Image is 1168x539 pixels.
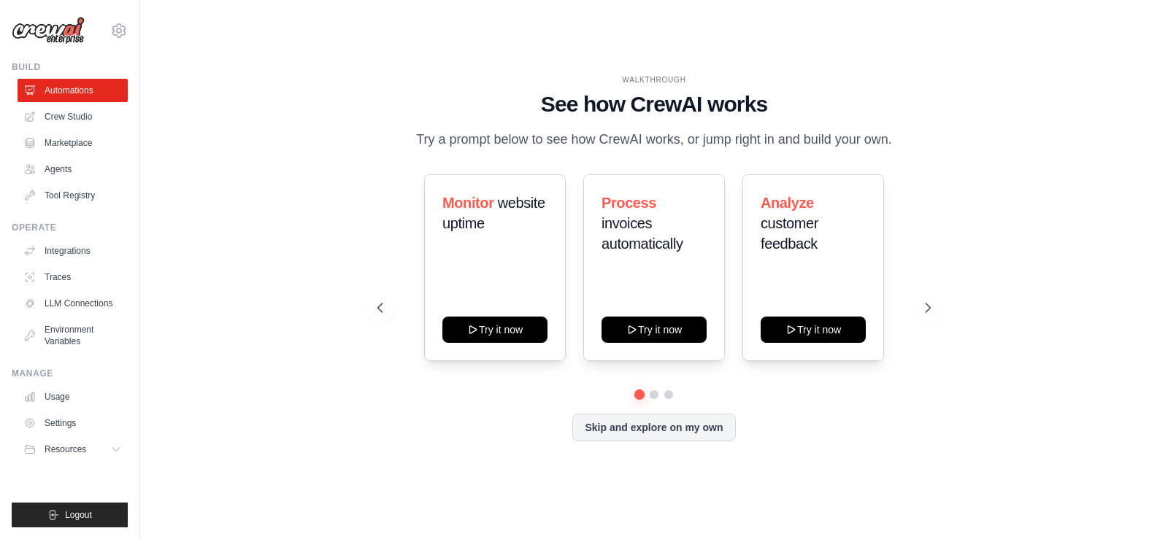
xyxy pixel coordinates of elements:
[18,184,128,207] a: Tool Registry
[18,411,128,435] a: Settings
[12,503,128,527] button: Logout
[409,129,899,150] p: Try a prompt below to see how CrewAI works, or jump right in and build your own.
[12,61,128,73] div: Build
[18,158,128,181] a: Agents
[65,509,92,521] span: Logout
[45,443,86,455] span: Resources
[12,222,128,233] div: Operate
[18,239,128,263] a: Integrations
[442,317,547,343] button: Try it now
[18,292,128,315] a: LLM Connections
[761,215,818,252] span: customer feedback
[18,105,128,128] a: Crew Studio
[442,195,545,231] span: website uptime
[602,195,656,211] span: Process
[18,438,128,461] button: Resources
[12,17,85,44] img: Logo
[602,215,683,252] span: invoices automatically
[18,265,128,289] a: Traces
[572,414,735,441] button: Skip and explore on my own
[18,385,128,408] a: Usage
[761,317,866,343] button: Try it now
[18,131,128,155] a: Marketplace
[602,317,707,343] button: Try it now
[442,195,494,211] span: Monitor
[12,368,128,379] div: Manage
[18,79,128,102] a: Automations
[18,318,128,353] a: Environment Variables
[377,74,931,85] div: WALKTHROUGH
[377,91,931,117] h1: See how CrewAI works
[761,195,814,211] span: Analyze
